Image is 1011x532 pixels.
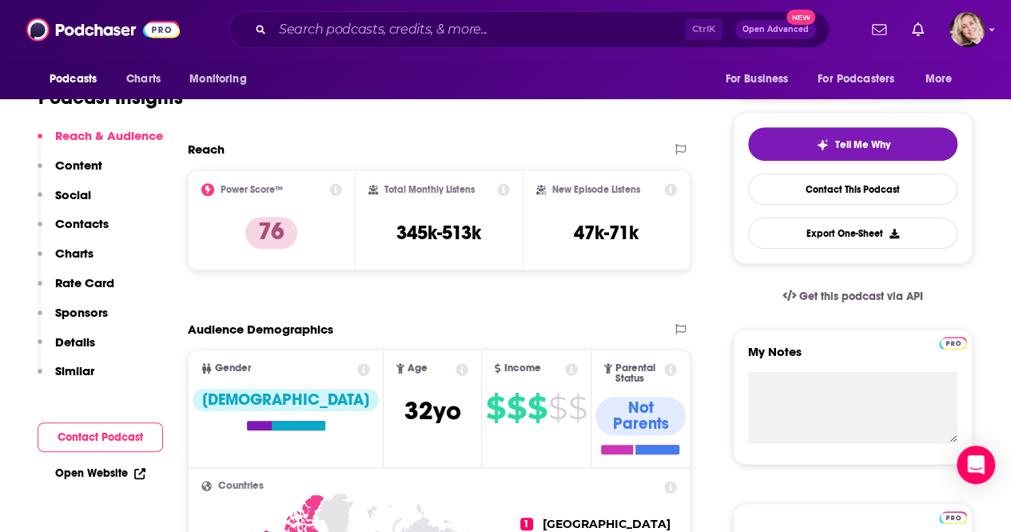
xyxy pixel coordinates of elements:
[38,422,163,452] button: Contact Podcast
[835,138,890,151] span: Tell Me Why
[189,68,246,90] span: Monitoring
[26,14,180,45] img: Podchaser - Follow, Share and Rate Podcasts
[38,128,163,158] button: Reach & Audience
[396,221,481,245] h3: 345k-513k
[188,142,225,157] h2: Reach
[55,334,95,350] p: Details
[543,517,671,531] span: [GEOGRAPHIC_DATA]
[38,275,114,305] button: Rate Card
[55,275,114,290] p: Rate Card
[38,246,94,275] button: Charts
[906,16,930,43] a: Show notifications dropdown
[807,64,917,94] button: open menu
[816,138,829,151] img: tell me why sparkle
[38,334,95,364] button: Details
[55,187,91,202] p: Social
[568,395,587,421] span: $
[38,216,109,246] button: Contacts
[939,511,967,524] img: Podchaser Pro
[748,127,957,161] button: tell me why sparkleTell Me Why
[615,363,661,384] span: Parental Status
[725,68,788,90] span: For Business
[866,16,893,43] a: Show notifications dropdown
[38,187,91,217] button: Social
[38,363,94,393] button: Similar
[595,397,685,435] div: Not Parents
[548,395,567,421] span: $
[520,518,533,530] span: 1
[55,305,108,320] p: Sponsors
[50,68,97,90] span: Podcasts
[116,64,170,94] a: Charts
[770,277,936,316] a: Get this podcast via API
[949,12,985,47] button: Show profile menu
[55,158,102,173] p: Content
[939,509,967,524] a: Pro website
[55,246,94,261] p: Charts
[925,68,953,90] span: More
[957,446,995,484] div: Open Intercom Messenger
[949,12,985,47] span: Logged in as kkclayton
[218,481,264,491] span: Countries
[55,466,145,480] a: Open Website
[574,221,639,245] h3: 47k-71k
[735,20,816,39] button: Open AdvancedNew
[245,217,297,249] p: 76
[215,363,251,374] span: Gender
[486,395,505,421] span: $
[507,395,526,421] span: $
[404,395,461,426] span: 32 yo
[408,363,428,374] span: Age
[748,344,957,372] label: My Notes
[527,395,547,421] span: $
[914,64,973,94] button: open menu
[38,305,108,334] button: Sponsors
[504,363,540,374] span: Income
[384,184,475,195] h2: Total Monthly Listens
[748,174,957,205] a: Contact This Podcast
[193,389,379,411] div: [DEMOGRAPHIC_DATA]
[221,184,283,195] h2: Power Score™
[786,10,815,25] span: New
[188,322,333,337] h2: Audience Demographics
[939,334,967,350] a: Pro website
[552,184,640,195] h2: New Episode Listens
[126,68,161,90] span: Charts
[799,290,923,303] span: Get this podcast via API
[229,11,830,48] div: Search podcasts, credits, & more...
[685,19,722,40] span: Ctrl K
[714,64,808,94] button: open menu
[38,158,102,187] button: Content
[178,64,267,94] button: open menu
[939,337,967,350] img: Podchaser Pro
[55,216,109,231] p: Contacts
[273,17,685,42] input: Search podcasts, credits, & more...
[949,12,985,47] img: User Profile
[818,68,894,90] span: For Podcasters
[742,26,809,34] span: Open Advanced
[55,363,94,378] p: Similar
[748,218,957,249] button: Export One-Sheet
[55,128,163,143] p: Reach & Audience
[38,64,117,94] button: open menu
